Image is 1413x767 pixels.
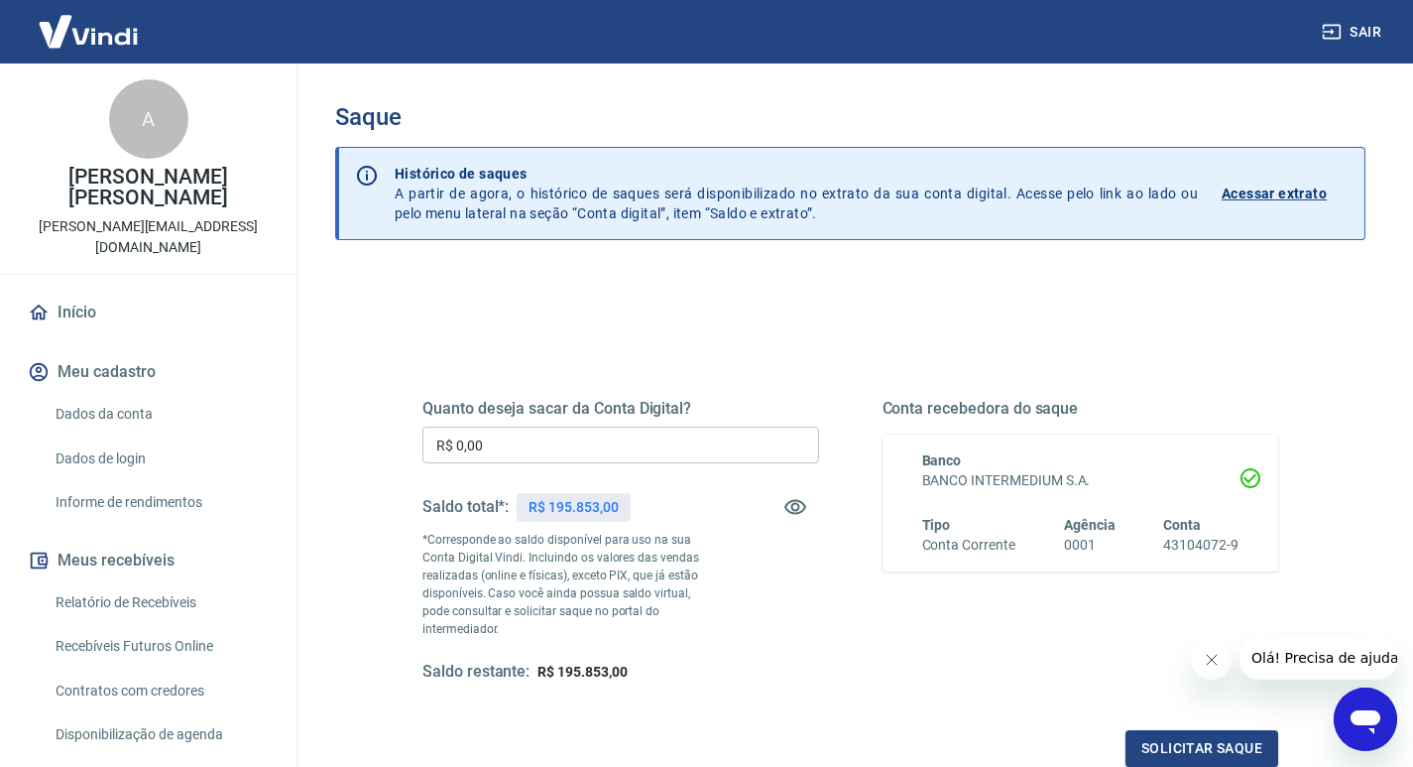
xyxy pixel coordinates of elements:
a: Dados da conta [48,394,273,435]
a: Recebíveis Futuros Online [48,626,273,667]
h5: Saldo total*: [422,497,509,517]
a: Início [24,291,273,334]
iframe: Fechar mensagem [1192,640,1232,680]
p: Acessar extrato [1222,184,1327,203]
a: Informe de rendimentos [48,482,273,523]
button: Solicitar saque [1125,730,1278,767]
button: Meu cadastro [24,350,273,394]
h6: 43104072-9 [1163,535,1238,556]
p: Histórico de saques [395,164,1198,184]
p: R$ 195.853,00 [529,497,618,518]
div: A [109,79,188,159]
button: Sair [1318,14,1389,51]
h5: Saldo restante: [422,662,530,683]
h3: Saque [335,103,1365,131]
a: Contratos com credores [48,671,273,711]
h5: Conta recebedora do saque [883,399,1279,419]
span: Agência [1064,517,1116,533]
iframe: Mensagem da empresa [1239,636,1397,680]
span: Conta [1163,517,1201,533]
span: Tipo [922,517,951,533]
iframe: Botão para abrir a janela de mensagens [1334,688,1397,751]
a: Dados de login [48,439,273,479]
span: R$ 195.853,00 [537,664,627,680]
h6: Conta Corrente [922,535,1015,556]
p: [PERSON_NAME] [PERSON_NAME] [16,167,281,208]
a: Acessar extrato [1222,164,1349,223]
a: Disponibilização de agenda [48,714,273,755]
img: Vindi [24,1,153,62]
span: Banco [922,452,962,468]
h6: BANCO INTERMEDIUM S.A. [922,470,1239,491]
p: A partir de agora, o histórico de saques será disponibilizado no extrato da sua conta digital. Ac... [395,164,1198,223]
p: [PERSON_NAME][EMAIL_ADDRESS][DOMAIN_NAME] [16,216,281,258]
h5: Quanto deseja sacar da Conta Digital? [422,399,819,419]
p: *Corresponde ao saldo disponível para uso na sua Conta Digital Vindi. Incluindo os valores das ve... [422,531,720,638]
span: Olá! Precisa de ajuda? [12,14,167,30]
a: Relatório de Recebíveis [48,582,273,623]
button: Meus recebíveis [24,539,273,582]
h6: 0001 [1064,535,1116,556]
